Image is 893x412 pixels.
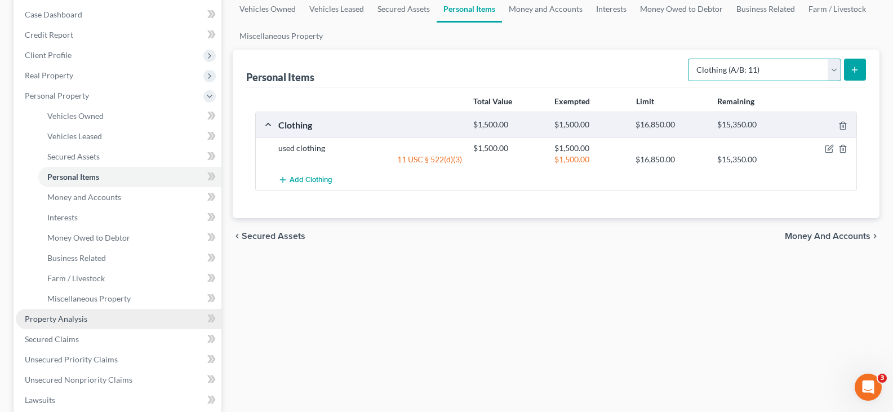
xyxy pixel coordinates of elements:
[712,119,793,130] div: $15,350.00
[549,143,630,154] div: $1,500.00
[47,172,99,181] span: Personal Items
[16,349,221,370] a: Unsecured Priority Claims
[16,309,221,329] a: Property Analysis
[468,143,549,154] div: $1,500.00
[38,106,221,126] a: Vehicles Owned
[38,187,221,207] a: Money and Accounts
[273,119,468,131] div: Clothing
[25,314,87,324] span: Property Analysis
[468,119,549,130] div: $1,500.00
[25,355,118,364] span: Unsecured Priority Claims
[785,232,870,241] span: Money and Accounts
[47,273,105,283] span: Farm / Livestock
[16,329,221,349] a: Secured Claims
[47,152,100,161] span: Secured Assets
[47,131,102,141] span: Vehicles Leased
[290,176,332,185] span: Add Clothing
[273,143,468,154] div: used clothing
[25,395,55,405] span: Lawsuits
[473,96,512,106] strong: Total Value
[25,70,73,80] span: Real Property
[16,25,221,45] a: Credit Report
[38,289,221,309] a: Miscellaneous Property
[630,119,711,130] div: $16,850.00
[233,232,305,241] button: chevron_left Secured Assets
[47,111,104,121] span: Vehicles Owned
[25,375,132,384] span: Unsecured Nonpriority Claims
[47,294,131,303] span: Miscellaneous Property
[246,70,314,84] div: Personal Items
[549,154,630,165] div: $1,500.00
[878,374,887,383] span: 3
[38,126,221,147] a: Vehicles Leased
[25,30,73,39] span: Credit Report
[16,390,221,410] a: Lawsuits
[630,154,711,165] div: $16,850.00
[25,334,79,344] span: Secured Claims
[47,253,106,263] span: Business Related
[47,233,130,242] span: Money Owed to Debtor
[554,96,590,106] strong: Exempted
[717,96,754,106] strong: Remaining
[636,96,654,106] strong: Limit
[16,370,221,390] a: Unsecured Nonpriority Claims
[38,147,221,167] a: Secured Assets
[38,228,221,248] a: Money Owed to Debtor
[47,212,78,222] span: Interests
[712,154,793,165] div: $15,350.00
[38,268,221,289] a: Farm / Livestock
[47,192,121,202] span: Money and Accounts
[38,167,221,187] a: Personal Items
[278,170,332,191] button: Add Clothing
[785,232,879,241] button: Money and Accounts chevron_right
[25,91,89,100] span: Personal Property
[855,374,882,401] iframe: Intercom live chat
[38,248,221,268] a: Business Related
[870,232,879,241] i: chevron_right
[549,119,630,130] div: $1,500.00
[25,10,82,19] span: Case Dashboard
[16,5,221,25] a: Case Dashboard
[233,23,330,50] a: Miscellaneous Property
[273,154,468,165] div: 11 USC § 522(d)(3)
[242,232,305,241] span: Secured Assets
[25,50,72,60] span: Client Profile
[38,207,221,228] a: Interests
[233,232,242,241] i: chevron_left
